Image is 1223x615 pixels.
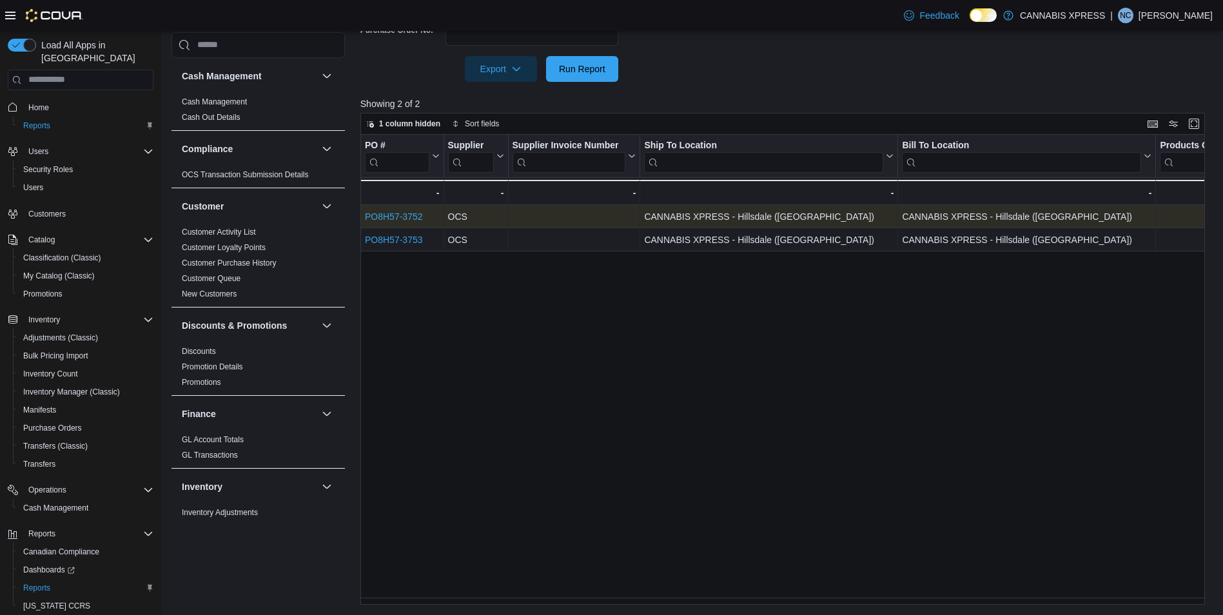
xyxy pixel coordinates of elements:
a: Bulk Pricing Import [18,348,93,364]
span: Inventory Count [23,369,78,379]
div: - [512,185,636,200]
div: Finance [171,432,345,468]
span: GL Account Totals [182,434,244,445]
a: Customers [23,206,71,222]
a: Customer Purchase History [182,259,277,268]
button: Cash Management [319,68,335,84]
p: [PERSON_NAME] [1139,8,1213,23]
button: Reports [13,117,159,135]
button: Users [23,144,54,159]
div: Discounts & Promotions [171,344,345,395]
button: PO # [365,139,440,172]
span: Customer Queue [182,273,240,284]
a: Feedback [899,3,964,28]
button: Inventory [3,311,159,329]
a: Reports [18,118,55,133]
span: Security Roles [23,164,73,175]
button: Operations [3,481,159,499]
h3: Cash Management [182,70,262,83]
span: Export [473,56,529,82]
span: Reports [18,118,153,133]
h3: Inventory [182,480,222,493]
button: Reports [23,526,61,542]
span: Inventory [23,312,153,327]
button: Cash Management [182,70,317,83]
span: Customer Loyalty Points [182,242,266,253]
div: Supplier Invoice Number [512,139,625,151]
span: Customers [28,209,66,219]
span: Purchase Orders [23,423,82,433]
button: Ship To Location [644,139,894,172]
span: Inventory [28,315,60,325]
span: Inventory Count [18,366,153,382]
button: Users [3,142,159,161]
h3: Discounts & Promotions [182,319,287,332]
span: Customers [23,206,153,222]
button: Export [465,56,537,82]
img: Cova [26,9,83,22]
span: My Catalog (Classic) [18,268,153,284]
span: Dashboards [18,562,153,578]
span: OCS Transaction Submission Details [182,170,309,180]
div: Supplier Invoice Number [512,139,625,172]
div: - [902,185,1151,200]
span: Transfers [23,459,55,469]
span: Cash Management [182,97,247,107]
a: New Customers [182,289,237,298]
button: Supplier [447,139,504,172]
button: Keyboard shortcuts [1145,116,1160,132]
span: Dashboards [23,565,75,575]
div: CANNABIS XPRESS - Hillsdale ([GEOGRAPHIC_DATA]) [644,232,894,248]
span: Reports [28,529,55,539]
a: Canadian Compliance [18,544,104,560]
button: Canadian Compliance [13,543,159,561]
a: [US_STATE] CCRS [18,598,95,614]
button: Supplier Invoice Number [512,139,636,172]
span: [US_STATE] CCRS [23,601,90,611]
a: My Catalog (Classic) [18,268,100,284]
button: Sort fields [447,116,504,132]
a: Classification (Classic) [18,250,106,266]
span: Customer Purchase History [182,258,277,268]
span: Cash Management [18,500,153,516]
a: Discounts [182,347,216,356]
button: Manifests [13,401,159,419]
a: OCS Transaction Submission Details [182,170,309,179]
button: Reports [3,525,159,543]
a: Transfers (Classic) [18,438,93,454]
div: OCS [447,209,504,224]
span: Washington CCRS [18,598,153,614]
span: Promotions [23,289,63,299]
span: Inventory Manager (Classic) [23,387,120,397]
button: Compliance [182,142,317,155]
span: Load All Apps in [GEOGRAPHIC_DATA] [36,39,153,64]
button: Customer [182,200,317,213]
button: Inventory [23,312,65,327]
div: Compliance [171,167,345,188]
span: Users [18,180,153,195]
div: PO # [365,139,429,151]
a: Promotion Details [182,362,243,371]
h3: Compliance [182,142,233,155]
span: Sort fields [465,119,499,129]
span: Catalog [28,235,55,245]
a: Reports [18,580,55,596]
span: Home [28,102,49,113]
a: Inventory Count [18,366,83,382]
span: Purchase Orders [18,420,153,436]
span: Feedback [919,9,959,22]
span: Cash Management [23,503,88,513]
button: Bill To Location [902,139,1151,172]
p: Showing 2 of 2 [360,97,1214,110]
span: Adjustments (Classic) [23,333,98,343]
div: Supplier [447,139,493,151]
div: - [644,185,894,200]
div: Ship To Location [644,139,883,172]
div: CANNABIS XPRESS - Hillsdale ([GEOGRAPHIC_DATA]) [644,209,894,224]
div: PO # URL [365,139,429,172]
button: Enter fullscreen [1186,116,1202,132]
a: Purchase Orders [18,420,87,436]
span: Transfers [18,456,153,472]
span: Reports [23,583,50,593]
span: Classification (Classic) [23,253,101,263]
